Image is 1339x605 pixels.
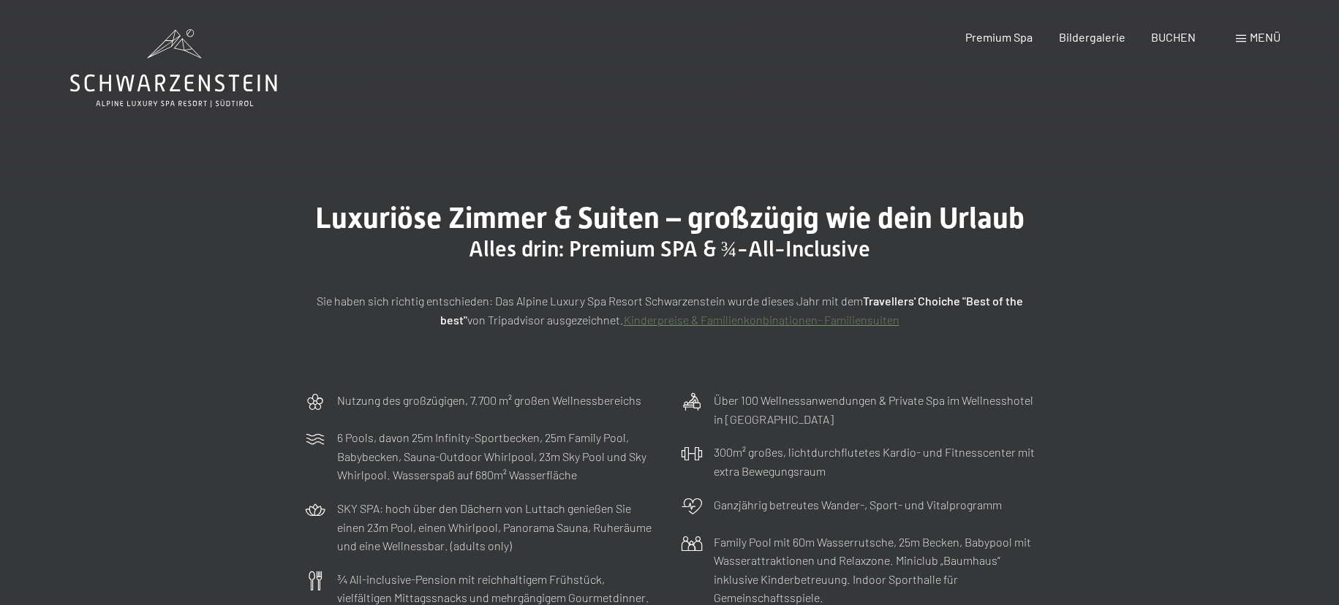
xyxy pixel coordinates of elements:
span: Alles drin: Premium SPA & ¾-All-Inclusive [469,236,871,262]
span: Luxuriöse Zimmer & Suiten – großzügig wie dein Urlaub [315,201,1025,235]
a: Bildergalerie [1059,30,1125,44]
p: Sie haben sich richtig entschieden: Das Alpine Luxury Spa Resort Schwarzenstein wurde dieses Jahr... [304,292,1036,329]
p: 6 Pools, davon 25m Infinity-Sportbecken, 25m Family Pool, Babybecken, Sauna-Outdoor Whirlpool, 23... [337,428,659,484]
a: Kinderpreise & Familienkonbinationen- Familiensuiten [624,313,899,327]
p: SKY SPA: hoch über den Dächern von Luttach genießen Sie einen 23m Pool, einen Whirlpool, Panorama... [337,499,659,555]
a: Premium Spa [965,30,1033,44]
strong: Travellers' Choiche "Best of the best" [440,294,1023,327]
p: Über 100 Wellnessanwendungen & Private Spa im Wellnesshotel in [GEOGRAPHIC_DATA] [714,391,1036,428]
span: Menü [1250,30,1280,44]
p: Nutzung des großzügigen, 7.700 m² großen Wellnessbereichs [337,391,641,410]
p: 300m² großes, lichtdurchflutetes Kardio- und Fitnesscenter mit extra Bewegungsraum [714,443,1036,480]
a: BUCHEN [1151,30,1196,44]
p: Ganzjährig betreutes Wander-, Sport- und Vitalprogramm [714,495,1002,514]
